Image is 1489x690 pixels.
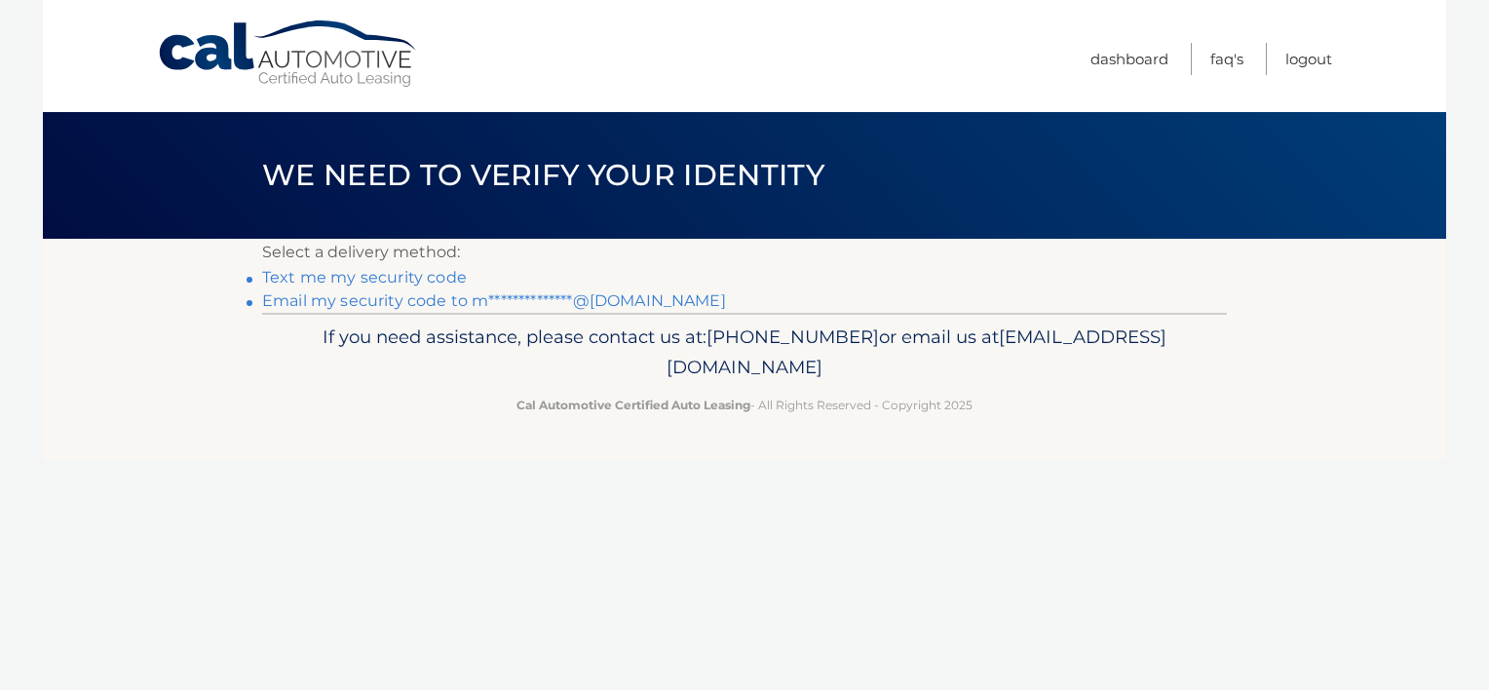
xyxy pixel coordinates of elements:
a: Logout [1285,43,1332,75]
a: Text me my security code [262,268,467,287]
p: Select a delivery method: [262,239,1227,266]
p: - All Rights Reserved - Copyright 2025 [275,395,1214,415]
a: FAQ's [1210,43,1243,75]
a: Cal Automotive [157,19,420,89]
p: If you need assistance, please contact us at: or email us at [275,322,1214,384]
span: [PHONE_NUMBER] [706,326,879,348]
strong: Cal Automotive Certified Auto Leasing [516,398,750,412]
a: Dashboard [1090,43,1168,75]
span: We need to verify your identity [262,157,824,193]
